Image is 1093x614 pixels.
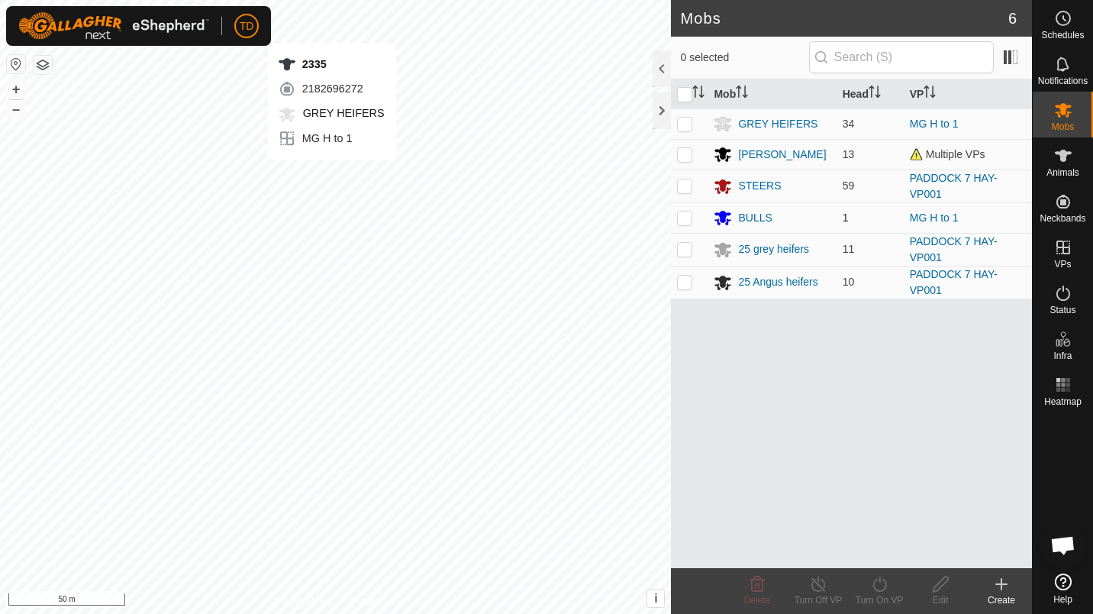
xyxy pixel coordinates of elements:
span: Notifications [1038,76,1088,86]
span: 13 [843,148,855,160]
span: VPs [1054,260,1071,269]
span: Animals [1046,168,1079,177]
span: Status [1049,305,1075,315]
button: – [7,100,25,118]
p-sorticon: Activate to sort [692,88,704,100]
button: Reset Map [7,55,25,73]
span: 11 [843,243,855,255]
a: Privacy Policy [276,594,333,608]
div: 2335 [278,55,385,73]
a: PADDOCK 7 HAY-VP001 [910,235,998,263]
span: Delete [744,595,771,606]
div: 2182696272 [278,79,385,98]
h2: Mobs [680,9,1008,27]
button: i [647,590,664,607]
span: TD [240,18,254,34]
a: Contact Us [350,594,395,608]
div: Turn Off VP [788,593,849,607]
div: STEERS [738,178,781,194]
div: 25 grey heifers [738,241,809,257]
span: Mobs [1052,122,1074,131]
img: Gallagher Logo [18,12,209,40]
input: Search (S) [809,41,994,73]
span: 6 [1008,7,1017,30]
a: PADDOCK 7 HAY-VP001 [910,172,998,200]
span: Schedules [1041,31,1084,40]
div: BULLS [738,210,772,226]
button: + [7,80,25,99]
div: 25 Angus heifers [738,274,817,290]
button: Map Layers [34,56,52,74]
a: PADDOCK 7 HAY-VP001 [910,268,998,296]
th: Mob [708,79,836,109]
span: 0 selected [680,50,808,66]
a: MG H to 1 [910,212,959,224]
div: [PERSON_NAME] [738,147,826,163]
span: i [654,592,657,605]
div: GREY HEIFERS [738,116,817,132]
span: Heatmap [1044,397,1082,406]
a: MG H to 1 [910,118,959,130]
span: GREY HEIFERS [299,107,385,119]
p-sorticon: Activate to sort [736,88,748,100]
div: Open chat [1040,522,1086,568]
div: Turn On VP [849,593,910,607]
span: Neckbands [1040,214,1085,223]
th: VP [904,79,1032,109]
span: Help [1053,595,1072,604]
span: Infra [1053,351,1072,360]
div: Edit [910,593,971,607]
p-sorticon: Activate to sort [869,88,881,100]
span: 1 [843,212,849,224]
span: 34 [843,118,855,130]
p-sorticon: Activate to sort [924,88,936,100]
span: 59 [843,179,855,192]
a: Help [1033,567,1093,610]
span: 10 [843,276,855,288]
th: Head [837,79,904,109]
div: MG H to 1 [278,130,385,148]
span: Multiple VPs [910,148,985,160]
div: Create [971,593,1032,607]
